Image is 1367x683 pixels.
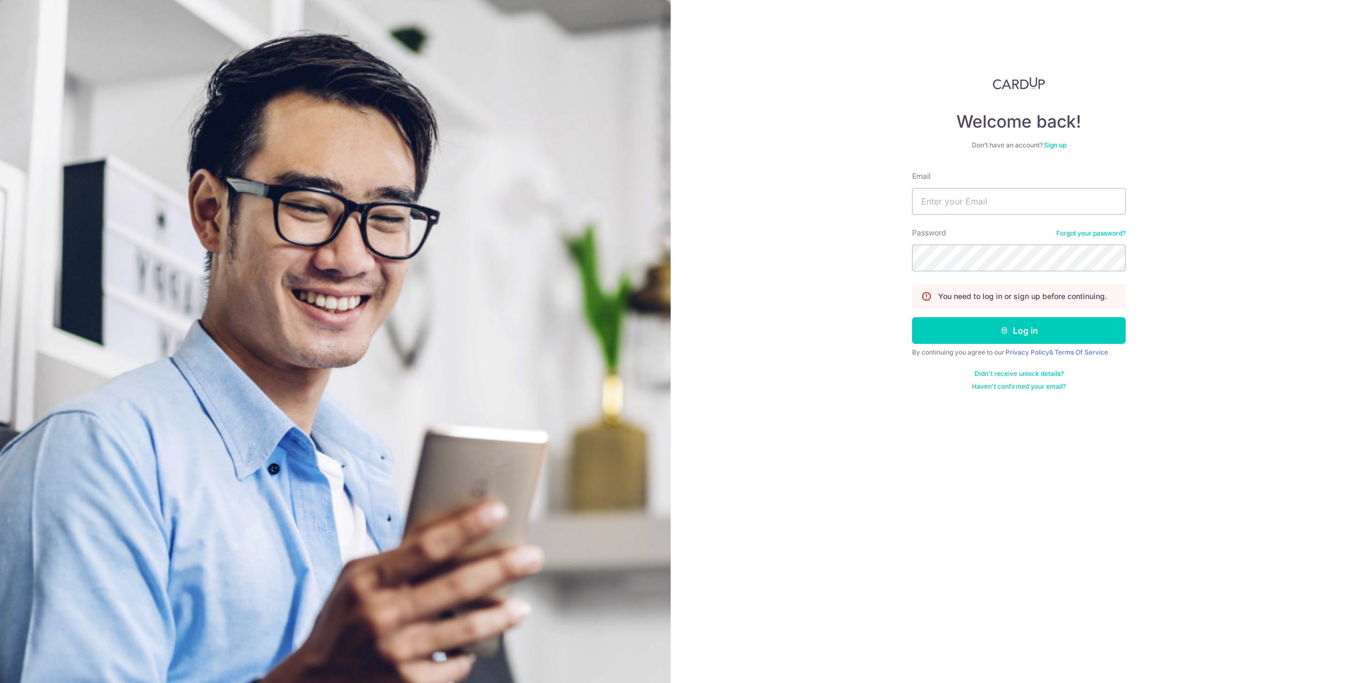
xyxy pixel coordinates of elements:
a: Didn't receive unlock details? [975,370,1064,378]
label: Password [912,227,946,238]
a: Haven't confirmed your email? [972,382,1066,391]
a: Forgot your password? [1056,229,1126,238]
a: Privacy Policy [1005,348,1049,356]
button: Log in [912,317,1126,344]
div: Don’t have an account? [912,141,1126,150]
img: CardUp Logo [993,77,1045,90]
div: By continuing you agree to our & [912,348,1126,357]
a: Terms Of Service [1055,348,1108,356]
h4: Welcome back! [912,111,1126,132]
p: You need to log in or sign up before continuing. [938,291,1107,302]
a: Sign up [1044,141,1066,149]
input: Enter your Email [912,188,1126,215]
label: Email [912,171,930,182]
